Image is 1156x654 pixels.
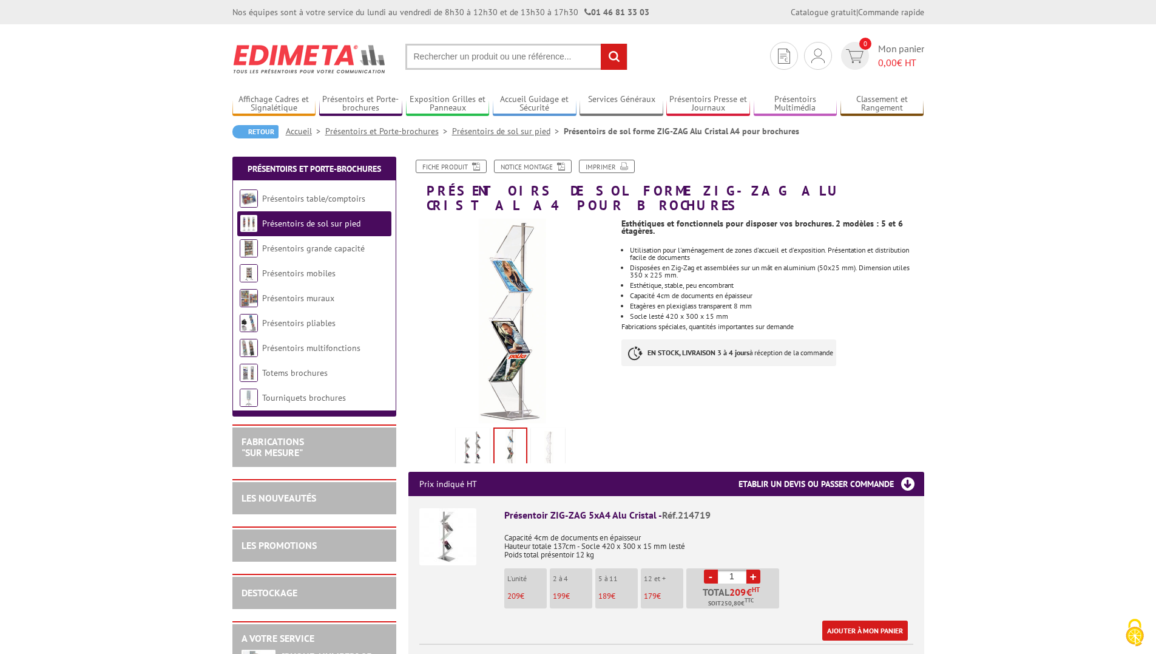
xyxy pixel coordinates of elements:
p: 2 à 4 [553,574,592,583]
div: | [791,6,924,18]
img: Totems brochures [240,364,258,382]
button: Cookies (fenêtre modale) [1114,613,1156,654]
p: € [598,592,638,601]
li: Socle lesté 420 x 300 x 15 mm [630,313,924,320]
img: devis rapide [811,49,825,63]
a: devis rapide 0 Mon panier 0,00€ HT [838,42,924,70]
img: Présentoirs table/comptoirs [240,189,258,208]
a: Imprimer [579,160,635,173]
a: LES NOUVEAUTÉS [242,492,316,504]
a: Classement et Rangement [840,94,924,114]
a: Présentoirs Multimédia [754,94,837,114]
a: Accueil [286,126,325,137]
p: L'unité [507,574,547,583]
a: + [746,570,760,584]
a: Catalogue gratuit [791,7,856,18]
img: devis rapide [778,49,790,64]
strong: Esthétiques et fonctionnels pour disposer vos brochures. 2 modèles : 5 et 6 étagères. [621,218,903,236]
img: Présentoirs grande capacité [240,239,258,257]
p: 5 à 11 [598,574,638,583]
li: Utilisation pour l'aménagement de zones d'accueil et d'exposition. Présentation et distribution f... [630,247,924,261]
p: 12 et + [644,574,683,583]
div: Présentoir ZIG-ZAG 5xA4 Alu Cristal - [504,508,913,522]
a: Présentoirs et Porte-brochures [319,94,403,114]
a: DESTOCKAGE [242,587,297,599]
sup: HT [752,585,760,594]
span: Mon panier [878,42,924,70]
input: rechercher [601,44,627,70]
a: Ajouter à mon panier [822,621,908,641]
p: € [507,592,547,601]
a: Totems brochures [262,367,328,378]
a: Notice Montage [494,160,572,173]
span: 209 [507,591,520,601]
a: Présentoirs table/comptoirs [262,193,365,204]
a: Présentoirs mobiles [262,268,336,279]
span: 0 [859,38,871,50]
input: Rechercher un produit ou une référence... [405,44,627,70]
span: 250,80 [721,599,741,608]
sup: TTC [745,597,754,604]
span: € [746,587,752,597]
h3: Etablir un devis ou passer commande [739,472,924,496]
span: 0,00 [878,56,897,69]
h1: Présentoirs de sol forme ZIG-ZAG Alu Cristal A4 pour brochures [399,160,933,213]
a: Accueil Guidage et Sécurité [493,94,576,114]
img: Edimeta [232,36,387,81]
a: Affichage Cadres et Signalétique [232,94,316,114]
li: Disposées en Zig-Zag et assemblées sur un mât en aluminium (50x25 mm). Dimension utiles 350 x 225... [630,264,924,279]
img: Présentoir ZIG-ZAG 5xA4 Alu Cristal [419,508,476,565]
a: Présentoirs et Porte-brochures [325,126,452,137]
a: Retour [232,125,279,138]
img: presentoirs_de_sol_214719_1.jpg [458,430,487,468]
strong: EN STOCK, LIVRAISON 3 à 4 jours [647,348,749,357]
strong: 01 46 81 33 03 [584,7,649,18]
span: 189 [598,591,611,601]
span: Soit € [708,599,754,608]
div: Fabrications spéciales, quantités importantes sur demande [621,213,933,378]
a: Présentoirs grande capacité [262,243,365,254]
span: 209 [729,587,746,597]
li: Présentoirs de sol forme ZIG-ZAG Alu Cristal A4 pour brochures [564,125,799,137]
a: Présentoirs multifonctions [262,342,360,353]
img: Présentoirs pliables [240,314,258,332]
a: - [704,570,718,584]
a: Présentoirs et Porte-brochures [248,163,381,174]
a: Présentoirs muraux [262,293,334,304]
span: 179 [644,591,657,601]
p: Prix indiqué HT [419,472,477,496]
img: devis rapide [846,49,864,63]
a: Commande rapide [858,7,924,18]
a: Exposition Grilles et Panneaux [406,94,490,114]
li: Esthétique, stable, peu encombrant [630,282,924,289]
img: Présentoirs mobiles [240,264,258,282]
a: Présentoirs Presse et Journaux [666,94,750,114]
a: Présentoirs de sol sur pied [262,218,360,229]
a: LES PROMOTIONS [242,539,317,551]
div: Nos équipes sont à votre service du lundi au vendredi de 8h30 à 12h30 et de 13h30 à 17h30 [232,6,649,18]
li: Capacité 4cm de documents en épaisseur [630,292,924,299]
a: FABRICATIONS"Sur Mesure" [242,435,304,458]
a: Tourniquets brochures [262,392,346,403]
p: à réception de la commande [621,339,836,366]
p: Total [689,587,779,608]
a: Présentoirs pliables [262,318,336,329]
span: € HT [878,56,924,70]
p: € [644,592,683,601]
p: Capacité 4cm de documents en épaisseur Hauteur totale 137cm - Socle 420 x 300 x 15 mm lesté Poids... [504,525,913,559]
img: presentoir_zig_zag__6_a4_alu_cristal_214720_photo_2.jpg [495,429,526,466]
img: presentoir_zig_zag__6_a4_alu_cristal_214720_photo_2.jpg [408,219,613,423]
img: Tourniquets brochures [240,389,258,407]
a: Services Généraux [580,94,663,114]
a: Présentoirs de sol sur pied [452,126,564,137]
h2: A votre service [242,633,387,644]
a: Fiche produit [416,160,487,173]
p: € [553,592,592,601]
li: Etagères en plexiglass transparent 8 mm [630,302,924,310]
img: Présentoirs muraux [240,289,258,307]
img: Présentoirs de sol sur pied [240,214,258,233]
img: Présentoirs multifonctions [240,339,258,357]
span: 199 [553,591,566,601]
span: Réf.214719 [662,509,711,521]
img: Cookies (fenêtre modale) [1120,618,1150,648]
